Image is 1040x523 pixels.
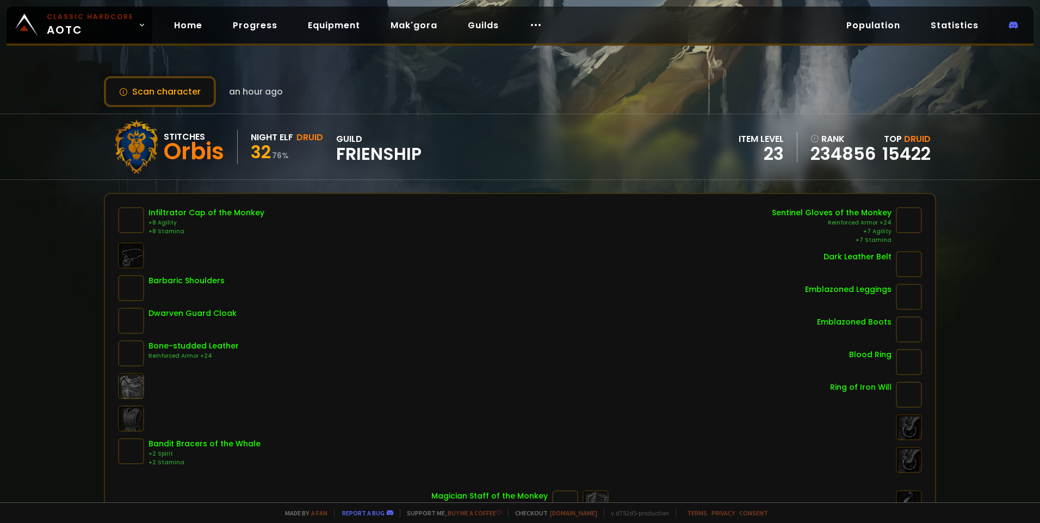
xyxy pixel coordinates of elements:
[896,251,922,277] img: item-4249
[772,227,892,236] div: +7 Agility
[251,130,293,144] div: Night Elf
[148,458,261,467] div: +2 Stamina
[896,207,922,233] img: item-7443
[896,316,922,343] img: item-4051
[118,308,144,334] img: item-4504
[299,14,369,36] a: Equipment
[148,219,264,227] div: +8 Agility
[118,438,144,464] img: item-9777
[849,349,892,360] div: Blood Ring
[896,349,922,375] img: item-4998
[459,14,507,36] a: Guilds
[148,308,237,319] div: Dwarven Guard Cloak
[148,438,261,450] div: Bandit Bracers of the Whale
[810,132,876,146] div: rank
[251,140,271,164] span: 32
[118,340,144,366] img: item-3431
[164,144,224,160] div: Orbis
[550,509,597,517] a: [DOMAIN_NAME]
[47,12,134,22] small: Classic Hardcore
[922,14,987,36] a: Statistics
[336,132,422,162] div: guild
[278,509,327,517] span: Made by
[342,509,385,517] a: Report a bug
[448,509,502,517] a: Buy me a coffee
[165,14,211,36] a: Home
[711,509,735,517] a: Privacy
[148,352,239,360] div: Reinforced Armor +24
[882,132,931,146] div: Top
[824,251,892,263] div: Dark Leather Belt
[296,130,323,144] div: Druid
[104,76,216,107] button: Scan character
[148,340,239,352] div: Bone-studded Leather
[604,509,669,517] span: v. d752d5 - production
[148,450,261,458] div: +2 Spirit
[904,133,931,145] span: Druid
[7,7,152,43] a: Classic HardcoreAOTC
[382,14,446,36] a: Mak'gora
[431,490,548,502] div: Magician Staff of the Monkey
[311,509,327,517] a: a fan
[148,227,264,236] div: +8 Stamina
[896,284,922,310] img: item-4050
[805,284,892,295] div: Emblazoned Leggings
[810,146,876,162] a: 234856
[739,146,784,162] div: 23
[47,12,134,38] span: AOTC
[772,219,892,227] div: Reinforced Armor +24
[817,316,892,328] div: Emblazoned Boots
[336,146,422,162] span: Frienship
[739,509,768,517] a: Consent
[739,132,784,146] div: item level
[896,382,922,408] img: item-1319
[164,130,224,144] div: Stitches
[508,509,597,517] span: Checkout
[224,14,286,36] a: Progress
[687,509,707,517] a: Terms
[148,275,225,287] div: Barbaric Shoulders
[118,275,144,301] img: item-5964
[229,85,283,98] span: an hour ago
[838,14,909,36] a: Population
[400,509,502,517] span: Support me,
[772,236,892,245] div: +7 Stamina
[830,382,892,393] div: Ring of Iron Will
[148,207,264,219] div: Infiltrator Cap of the Monkey
[272,150,289,161] small: 76 %
[118,207,144,233] img: item-7413
[882,141,931,166] a: 15422
[772,207,892,219] div: Sentinel Gloves of the Monkey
